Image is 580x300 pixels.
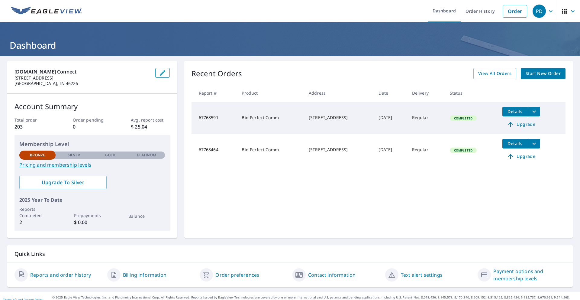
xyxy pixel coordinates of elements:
th: Report # [192,84,237,102]
th: Address [304,84,374,102]
a: Billing information [123,271,166,279]
a: Text alert settings [401,271,443,279]
a: Start New Order [521,68,565,79]
span: Completed [450,148,476,152]
td: Regular [407,134,445,166]
p: $ 0.00 [74,219,110,226]
td: 67768464 [192,134,237,166]
div: PD [533,5,546,18]
th: Delivery [407,84,445,102]
a: Contact information [308,271,356,279]
a: Reports and order history [30,271,91,279]
td: 67768591 [192,102,237,134]
p: Quick Links [14,250,565,258]
span: Details [506,141,524,146]
td: Bid Perfect Comm [237,102,304,134]
a: Upgrade To Silver [19,176,107,189]
td: Regular [407,102,445,134]
p: Silver [68,152,80,158]
td: Bid Perfect Comm [237,134,304,166]
p: Balance [128,213,165,219]
span: Upgrade [506,153,536,160]
button: detailsBtn-67768464 [502,139,528,148]
p: 0 [73,123,111,130]
th: Date [374,84,407,102]
p: Account Summary [14,101,170,112]
th: Status [445,84,498,102]
p: Recent Orders [192,68,242,79]
div: [STREET_ADDRESS] [309,115,369,121]
p: [STREET_ADDRESS] [14,75,150,81]
th: Product [237,84,304,102]
p: Platinum [137,152,156,158]
button: filesDropdownBtn-67768591 [528,107,540,116]
p: 203 [14,123,53,130]
p: [GEOGRAPHIC_DATA], IN 46226 [14,81,150,86]
span: Upgrade [506,121,536,128]
p: Total order [14,117,53,123]
h1: Dashboard [7,39,573,51]
button: filesDropdownBtn-67768464 [528,139,540,148]
p: Bronze [30,152,45,158]
a: Order preferences [215,271,259,279]
img: EV Logo [11,7,82,16]
p: Prepayments [74,212,110,219]
span: Start New Order [526,70,561,77]
p: [DOMAIN_NAME] Connect [14,68,150,75]
a: Upgrade [502,119,540,129]
a: View All Orders [473,68,516,79]
span: Details [506,109,524,114]
a: Order [503,5,527,18]
td: [DATE] [374,102,407,134]
a: Payment options and membership levels [493,268,565,282]
p: $ 25.04 [131,123,169,130]
p: Membership Level [19,140,165,148]
span: Completed [450,116,476,120]
button: detailsBtn-67768591 [502,107,528,116]
p: Reports Completed [19,206,56,219]
td: [DATE] [374,134,407,166]
span: Upgrade To Silver [24,179,102,186]
div: [STREET_ADDRESS] [309,147,369,153]
a: Pricing and membership levels [19,161,165,168]
span: View All Orders [478,70,511,77]
p: Avg. report cost [131,117,169,123]
p: 2025 Year To Date [19,196,165,204]
p: 2 [19,219,56,226]
p: Gold [105,152,115,158]
p: Order pending [73,117,111,123]
a: Upgrade [502,152,540,161]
